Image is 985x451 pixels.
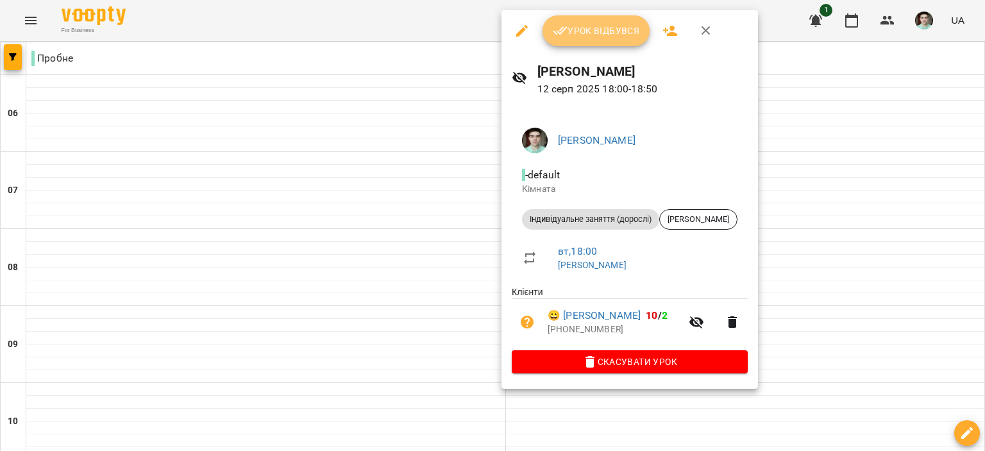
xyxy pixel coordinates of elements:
[646,309,657,321] span: 10
[558,260,627,270] a: [PERSON_NAME]
[522,354,737,370] span: Скасувати Урок
[553,23,640,38] span: Урок відбувся
[659,209,737,230] div: [PERSON_NAME]
[543,15,650,46] button: Урок відбувся
[662,309,668,321] span: 2
[548,308,641,323] a: 😀 [PERSON_NAME]
[558,245,597,257] a: вт , 18:00
[512,350,748,373] button: Скасувати Урок
[512,285,748,350] ul: Клієнти
[522,214,659,225] span: Індивідуальне заняття (дорослі)
[660,214,737,225] span: [PERSON_NAME]
[522,128,548,153] img: 8482cb4e613eaef2b7d25a10e2b5d949.jpg
[522,169,562,181] span: - default
[537,81,748,97] p: 12 серп 2025 18:00 - 18:50
[548,323,681,336] p: [PHONE_NUMBER]
[522,183,737,196] p: Кімната
[646,309,668,321] b: /
[558,134,636,146] a: [PERSON_NAME]
[537,62,748,81] h6: [PERSON_NAME]
[512,307,543,337] button: Візит ще не сплачено. Додати оплату?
